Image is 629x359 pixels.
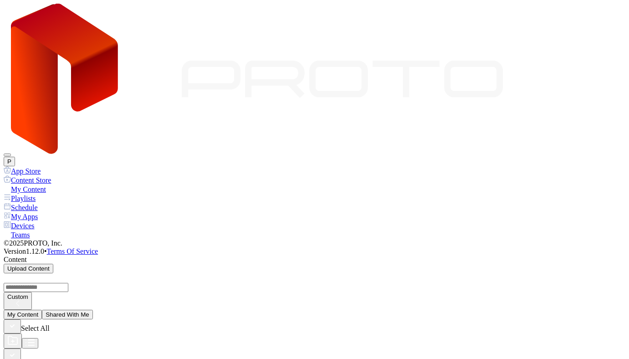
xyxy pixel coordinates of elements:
button: Shared With Me [42,310,93,319]
button: Upload Content [4,264,53,273]
a: My Content [4,185,625,194]
a: Teams [4,230,625,239]
a: Schedule [4,203,625,212]
a: Playlists [4,194,625,203]
a: Terms Of Service [47,247,98,255]
span: Select All [21,324,50,332]
div: Custom [7,293,28,300]
a: My Apps [4,212,625,221]
button: P [4,157,15,166]
button: My Content [4,310,42,319]
div: Upload Content [7,265,50,272]
div: © 2025 PROTO, Inc. [4,239,625,247]
span: Version 1.12.0 • [4,247,47,255]
a: App Store [4,166,625,175]
button: Custom [4,292,32,310]
a: Devices [4,221,625,230]
a: Content Store [4,175,625,185]
div: Content [4,256,625,264]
